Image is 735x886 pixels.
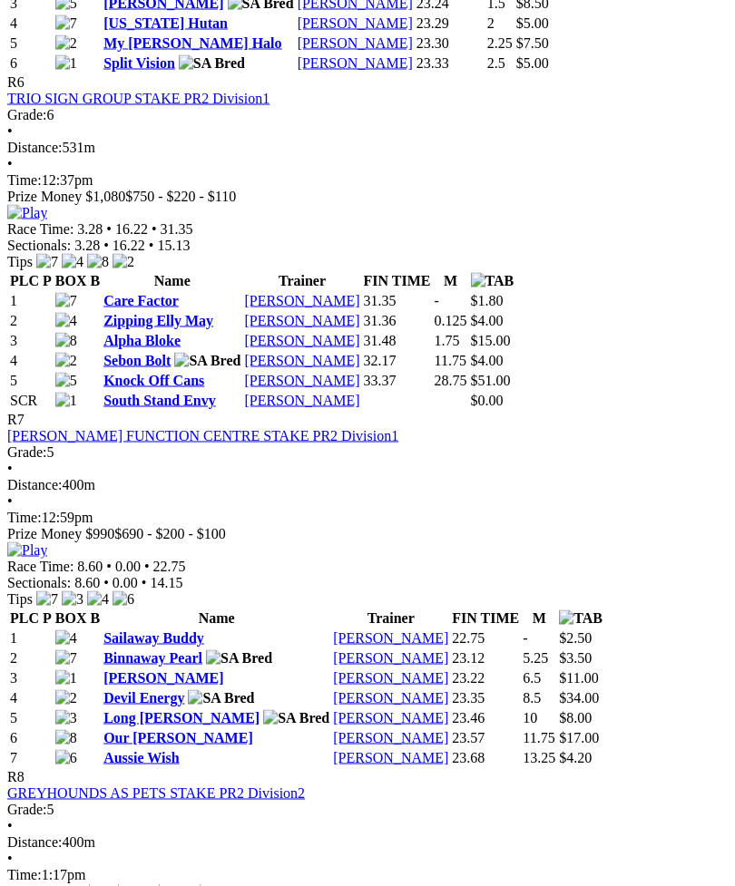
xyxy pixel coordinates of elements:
[333,750,448,765] a: [PERSON_NAME]
[55,55,77,72] img: 1
[87,254,109,270] img: 8
[9,332,53,350] td: 3
[103,750,179,765] a: Aussie Wish
[62,591,83,608] img: 3
[559,610,603,627] img: TAB
[7,851,13,866] span: •
[103,690,184,706] a: Devil Energy
[55,373,77,389] img: 5
[9,669,53,687] td: 3
[9,689,53,707] td: 4
[7,802,47,817] span: Grade:
[471,373,511,388] span: $51.00
[7,444,47,460] span: Grade:
[103,373,204,388] a: Knock Off Cans
[9,749,53,767] td: 7
[471,313,504,328] span: $4.00
[106,221,112,237] span: •
[55,273,87,288] span: BOX
[7,542,47,559] img: Play
[451,729,520,747] td: 23.57
[7,412,24,427] span: R7
[55,393,77,409] img: 1
[516,55,549,71] span: $5.00
[55,353,77,369] img: 2
[333,650,448,666] a: [PERSON_NAME]
[9,649,53,667] td: 2
[7,172,42,188] span: Time:
[9,352,53,370] td: 4
[516,35,549,51] span: $7.50
[471,273,514,289] img: TAB
[451,649,520,667] td: 23.12
[113,591,134,608] img: 6
[9,54,53,73] td: 6
[142,575,147,590] span: •
[7,107,47,122] span: Grade:
[244,313,359,328] a: [PERSON_NAME]
[74,238,100,253] span: 3.28
[9,372,53,390] td: 5
[115,559,141,574] span: 0.00
[90,273,100,288] span: B
[10,610,39,626] span: PLC
[7,172,728,189] div: 12:37pm
[103,670,223,686] a: [PERSON_NAME]
[451,669,520,687] td: 23.22
[55,750,77,766] img: 6
[36,254,58,270] img: 7
[55,630,77,647] img: 4
[333,670,448,686] a: [PERSON_NAME]
[244,293,359,308] a: [PERSON_NAME]
[363,372,432,390] td: 33.37
[106,559,112,574] span: •
[7,510,42,525] span: Time:
[7,156,13,171] span: •
[522,609,556,628] th: M
[523,690,541,706] text: 8.5
[103,393,216,408] a: South Stand Envy
[7,493,13,509] span: •
[179,55,245,72] img: SA Bred
[55,313,77,329] img: 4
[298,15,413,31] a: [PERSON_NAME]
[7,140,728,156] div: 531m
[103,609,330,628] th: Name
[244,373,359,388] a: [PERSON_NAME]
[523,710,537,725] text: 10
[125,189,236,204] span: $750 - $220 - $110
[363,292,432,310] td: 31.35
[7,818,13,833] span: •
[333,730,448,745] a: [PERSON_NAME]
[298,55,413,71] a: [PERSON_NAME]
[36,591,58,608] img: 7
[150,575,182,590] span: 14.15
[7,834,728,851] div: 400m
[152,221,157,237] span: •
[559,650,592,666] span: $3.50
[157,238,190,253] span: 15.13
[435,333,460,348] text: 1.75
[10,273,39,288] span: PLC
[103,630,204,646] a: Sailaway Buddy
[559,730,599,745] span: $17.00
[7,559,73,574] span: Race Time:
[55,730,77,746] img: 8
[7,477,62,492] span: Distance:
[115,221,148,237] span: 16.22
[363,312,432,330] td: 31.36
[103,730,253,745] a: Our [PERSON_NAME]
[7,785,305,801] a: GREYHOUNDS AS PETS STAKE PR2 Division2
[103,333,181,348] a: Alpha Bloke
[7,205,47,221] img: Play
[298,35,413,51] a: [PERSON_NAME]
[471,393,504,408] span: $0.00
[435,353,466,368] text: 11.75
[103,15,228,31] a: [US_STATE] Hutan
[43,610,52,626] span: P
[103,293,179,308] a: Care Factor
[103,575,109,590] span: •
[77,221,103,237] span: 3.28
[9,629,53,647] td: 1
[451,689,520,707] td: 23.35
